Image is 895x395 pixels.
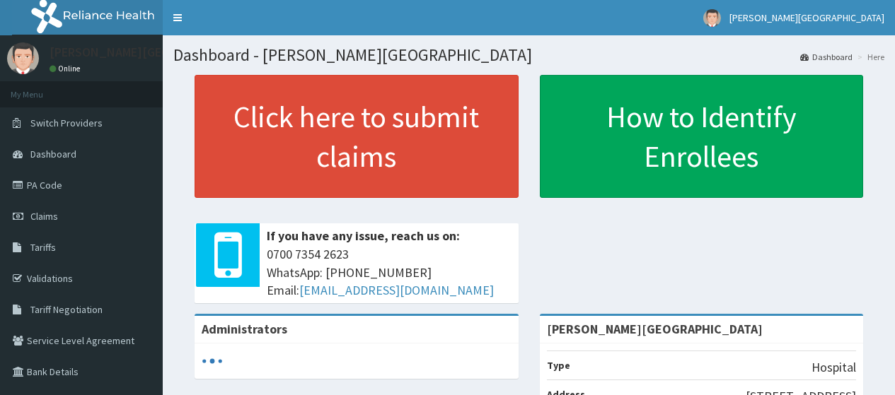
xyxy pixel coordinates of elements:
a: Online [50,64,83,73]
p: Hospital [812,358,856,377]
li: Here [854,51,884,63]
strong: [PERSON_NAME][GEOGRAPHIC_DATA] [547,321,763,337]
span: Dashboard [30,148,76,160]
b: Type [547,359,570,372]
span: Claims [30,210,58,223]
h1: Dashboard - [PERSON_NAME][GEOGRAPHIC_DATA] [173,46,884,64]
a: How to Identify Enrollees [540,75,864,198]
span: Switch Providers [30,117,103,129]
span: 0700 7354 2623 WhatsApp: [PHONE_NUMBER] Email: [267,245,512,300]
span: Tariffs [30,241,56,254]
b: Administrators [202,321,287,337]
img: User Image [7,42,39,74]
img: User Image [703,9,721,27]
span: [PERSON_NAME][GEOGRAPHIC_DATA] [729,11,884,24]
a: Click here to submit claims [195,75,519,198]
a: Dashboard [800,51,853,63]
span: Tariff Negotiation [30,303,103,316]
svg: audio-loading [202,350,223,372]
a: [EMAIL_ADDRESS][DOMAIN_NAME] [299,282,494,298]
p: [PERSON_NAME][GEOGRAPHIC_DATA] [50,46,259,59]
b: If you have any issue, reach us on: [267,228,460,244]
